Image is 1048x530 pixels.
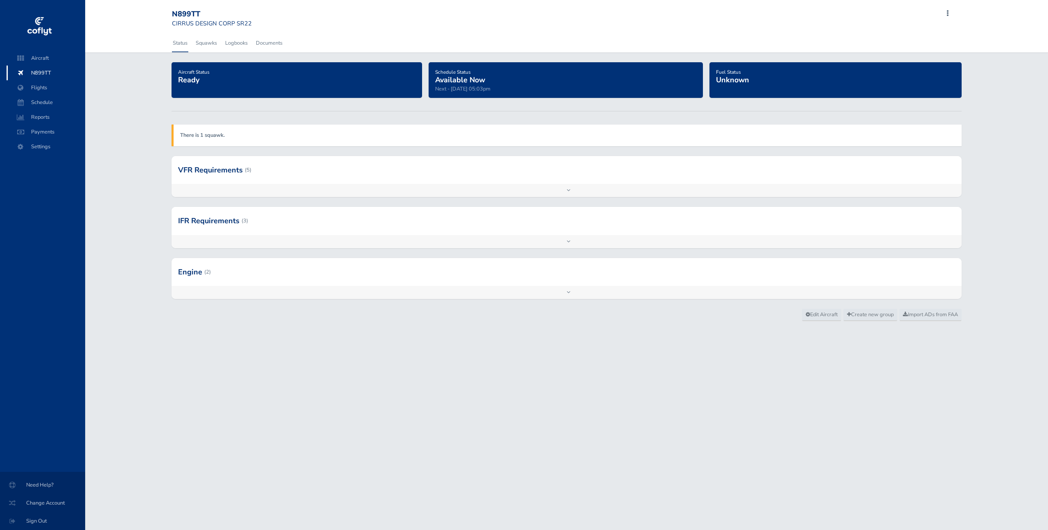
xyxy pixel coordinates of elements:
[172,19,252,27] small: CIRRUS DESIGN CORP SR22
[26,14,53,39] img: coflyt logo
[15,110,77,125] span: Reports
[172,10,252,19] div: N899TT
[903,311,958,318] span: Import ADs from FAA
[435,85,490,93] span: Next - [DATE] 05:03pm
[435,75,485,85] span: Available Now
[716,69,741,75] span: Fuel Status
[255,34,283,52] a: Documents
[10,478,75,492] span: Need Help?
[435,66,485,85] a: Schedule StatusAvailable Now
[899,309,962,321] a: Import ADs from FAA
[15,125,77,139] span: Payments
[806,311,838,318] span: Edit Aircraft
[10,514,75,528] span: Sign Out
[435,69,471,75] span: Schedule Status
[15,51,77,66] span: Aircraft
[180,131,225,139] a: There is 1 squawk.
[15,95,77,110] span: Schedule
[716,75,749,85] span: Unknown
[10,496,75,510] span: Change Account
[224,34,248,52] a: Logbooks
[172,34,188,52] a: Status
[178,69,210,75] span: Aircraft Status
[847,311,894,318] span: Create new group
[802,309,841,321] a: Edit Aircraft
[178,75,199,85] span: Ready
[843,309,897,321] a: Create new group
[15,139,77,154] span: Settings
[15,80,77,95] span: Flights
[195,34,218,52] a: Squawks
[15,66,77,80] span: N899TT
